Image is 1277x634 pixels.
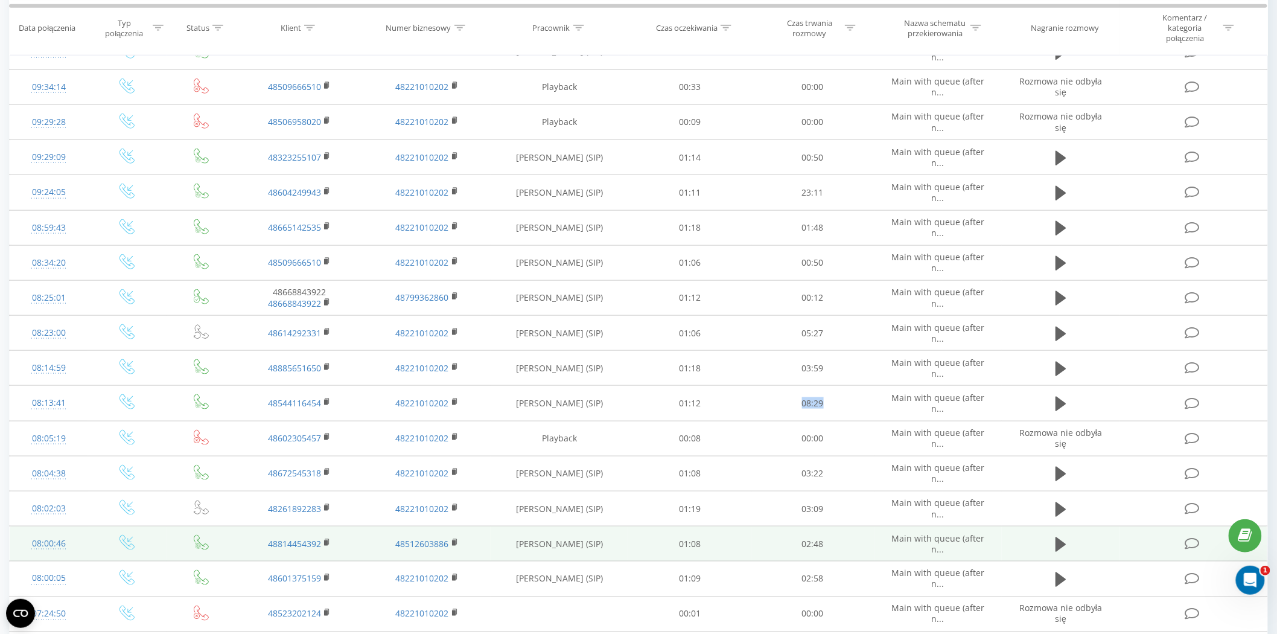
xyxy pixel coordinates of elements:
[396,222,449,233] a: 48221010202
[1019,110,1102,133] span: Rozmowa nie odbyła się
[628,210,751,245] td: 01:18
[268,503,321,514] a: 48261892283
[751,280,874,315] td: 00:12
[751,140,874,175] td: 00:50
[751,386,874,421] td: 08:29
[396,397,449,409] a: 48221010202
[22,286,76,310] div: 08:25:01
[903,18,967,38] div: Nazwa schematu przekierowania
[22,110,76,134] div: 09:29:28
[491,421,628,456] td: Playback
[628,456,751,491] td: 01:08
[491,316,628,351] td: [PERSON_NAME] (SIP)
[22,251,76,275] div: 08:34:20
[6,599,35,628] button: Open CMP widget
[22,497,76,520] div: 08:02:03
[186,23,209,33] div: Status
[268,362,321,374] a: 48885651650
[396,81,449,92] a: 48221010202
[491,69,628,104] td: Playback
[628,492,751,527] td: 01:19
[268,327,321,339] a: 48614292331
[396,362,449,374] a: 48221010202
[533,23,570,33] div: Pracownik
[491,104,628,139] td: Playback
[22,427,76,450] div: 08:05:19
[751,351,874,386] td: 03:59
[628,562,751,597] td: 01:09
[891,497,984,519] span: Main with queue (after n...
[396,503,449,514] a: 48221010202
[891,357,984,379] span: Main with queue (after n...
[22,603,76,626] div: 07:24:50
[1261,566,1270,575] span: 1
[1031,23,1099,33] div: Nagranie rozmowy
[268,116,321,127] a: 48506958020
[396,467,449,479] a: 48221010202
[751,456,874,491] td: 03:22
[891,251,984,274] span: Main with queue (after n...
[491,280,628,315] td: [PERSON_NAME] (SIP)
[235,280,363,315] td: 48668843922
[891,427,984,449] span: Main with queue (after n...
[891,462,984,484] span: Main with queue (after n...
[22,567,76,591] div: 08:00:05
[491,562,628,597] td: [PERSON_NAME] (SIP)
[396,187,449,198] a: 48221010202
[628,351,751,386] td: 01:18
[491,140,628,175] td: [PERSON_NAME] (SIP)
[396,152,449,163] a: 48221010202
[268,397,321,409] a: 48544116454
[396,292,449,303] a: 48799362860
[22,75,76,99] div: 09:34:14
[656,23,718,33] div: Czas oczekiwania
[268,222,321,233] a: 48665142535
[751,245,874,280] td: 00:50
[751,104,874,139] td: 00:00
[891,110,984,133] span: Main with queue (after n...
[628,597,751,632] td: 00:01
[22,321,76,345] div: 08:23:00
[628,386,751,421] td: 01:12
[491,210,628,245] td: [PERSON_NAME] (SIP)
[396,116,449,127] a: 48221010202
[891,533,984,555] span: Main with queue (after n...
[891,146,984,168] span: Main with queue (after n...
[268,538,321,549] a: 48814454392
[628,175,751,210] td: 01:11
[491,245,628,280] td: [PERSON_NAME] (SIP)
[268,467,321,479] a: 48672545318
[1019,75,1102,98] span: Rozmowa nie odbyła się
[268,257,321,268] a: 48509666510
[19,23,75,33] div: Data połączenia
[1150,13,1220,43] div: Komentarz / kategoria połączenia
[22,181,76,204] div: 09:24:05
[268,152,321,163] a: 48323255107
[491,492,628,527] td: [PERSON_NAME] (SIP)
[628,69,751,104] td: 00:33
[751,210,874,245] td: 01:48
[891,181,984,203] span: Main with queue (after n...
[751,527,874,562] td: 02:48
[751,492,874,527] td: 03:09
[1236,566,1265,595] iframe: Intercom live chat
[22,532,76,556] div: 08:00:46
[22,391,76,415] div: 08:13:41
[396,608,449,620] a: 48221010202
[891,286,984,309] span: Main with queue (after n...
[891,568,984,590] span: Main with queue (after n...
[268,608,321,620] a: 48523202124
[1019,427,1102,449] span: Rozmowa nie odbyła się
[751,421,874,456] td: 00:00
[268,573,321,584] a: 48601375159
[268,81,321,92] a: 48509666510
[491,351,628,386] td: [PERSON_NAME] (SIP)
[491,386,628,421] td: [PERSON_NAME] (SIP)
[281,23,301,33] div: Klient
[751,69,874,104] td: 00:00
[491,175,628,210] td: [PERSON_NAME] (SIP)
[628,316,751,351] td: 01:06
[268,187,321,198] a: 48604249943
[751,316,874,351] td: 05:27
[22,216,76,240] div: 08:59:43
